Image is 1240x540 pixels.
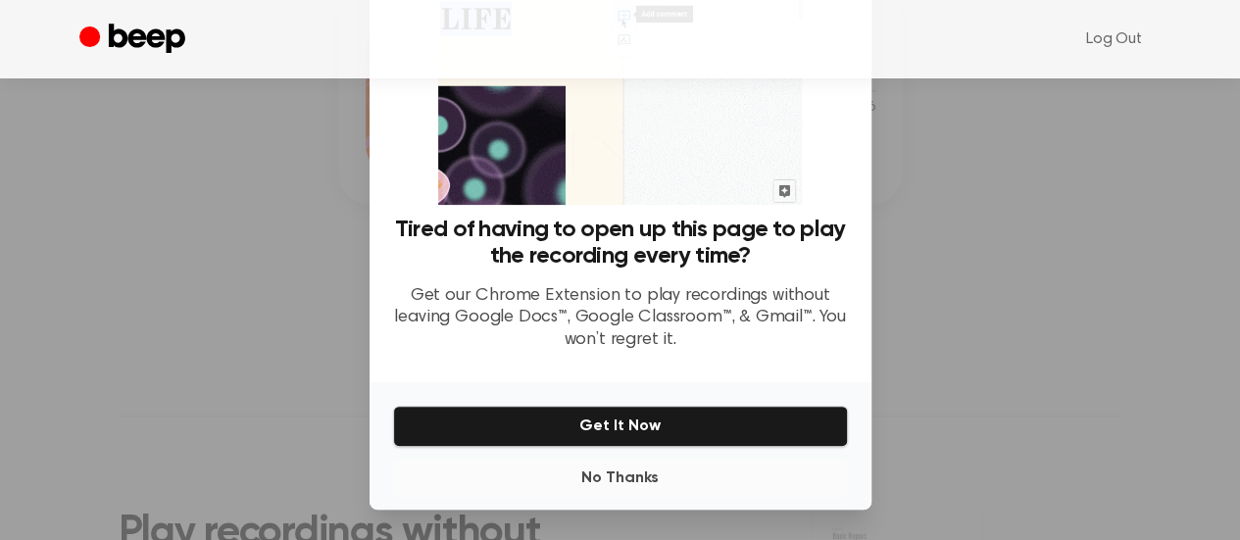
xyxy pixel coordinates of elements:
p: Get our Chrome Extension to play recordings without leaving Google Docs™, Google Classroom™, & Gm... [393,285,848,352]
h3: Tired of having to open up this page to play the recording every time? [393,217,848,270]
a: Log Out [1066,16,1162,63]
a: Beep [79,21,190,59]
button: Get It Now [393,406,848,447]
button: No Thanks [393,459,848,498]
